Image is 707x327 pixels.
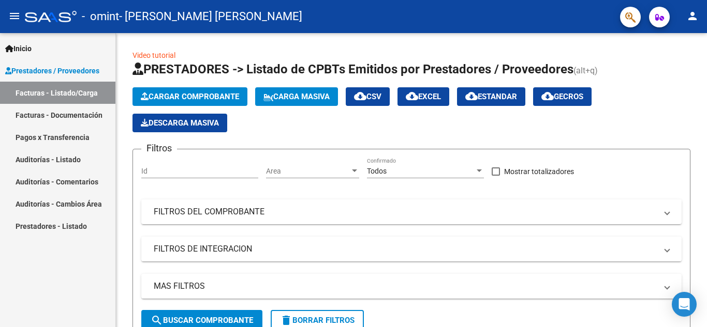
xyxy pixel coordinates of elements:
span: Todos [367,167,387,175]
span: Descarga Masiva [141,118,219,128]
button: EXCEL [397,87,449,106]
mat-panel-title: MAS FILTROS [154,281,657,292]
mat-expansion-panel-header: MAS FILTROS [141,274,682,299]
button: Descarga Masiva [132,114,227,132]
mat-icon: cloud_download [541,90,554,102]
span: Mostrar totalizadores [504,165,574,178]
span: Cargar Comprobante [141,92,239,101]
span: PRESTADORES -> Listado de CPBTs Emitidos por Prestadores / Proveedores [132,62,573,76]
span: CSV [354,92,381,101]
mat-icon: search [151,314,163,326]
mat-icon: cloud_download [354,90,366,102]
button: Estandar [457,87,525,106]
mat-icon: person [686,10,699,22]
mat-panel-title: FILTROS DE INTEGRACION [154,243,657,255]
span: - [PERSON_NAME] [PERSON_NAME] [119,5,302,28]
button: CSV [346,87,390,106]
span: Gecros [541,92,583,101]
button: Cargar Comprobante [132,87,247,106]
span: Area [266,167,350,176]
mat-expansion-panel-header: FILTROS DE INTEGRACION [141,237,682,261]
button: Carga Masiva [255,87,338,106]
span: Buscar Comprobante [151,316,253,325]
mat-icon: cloud_download [406,90,418,102]
span: (alt+q) [573,66,598,75]
a: Video tutorial [132,51,175,59]
span: Carga Masiva [263,92,330,101]
h3: Filtros [141,141,177,155]
span: EXCEL [406,92,441,101]
mat-icon: menu [8,10,21,22]
span: Inicio [5,43,32,54]
app-download-masive: Descarga masiva de comprobantes (adjuntos) [132,114,227,132]
span: Prestadores / Proveedores [5,65,99,76]
button: Gecros [533,87,592,106]
mat-icon: delete [280,314,292,326]
span: Borrar Filtros [280,316,355,325]
mat-panel-title: FILTROS DEL COMPROBANTE [154,206,657,217]
span: Estandar [465,92,517,101]
span: - omint [82,5,119,28]
mat-icon: cloud_download [465,90,478,102]
div: Open Intercom Messenger [672,292,697,317]
mat-expansion-panel-header: FILTROS DEL COMPROBANTE [141,199,682,224]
